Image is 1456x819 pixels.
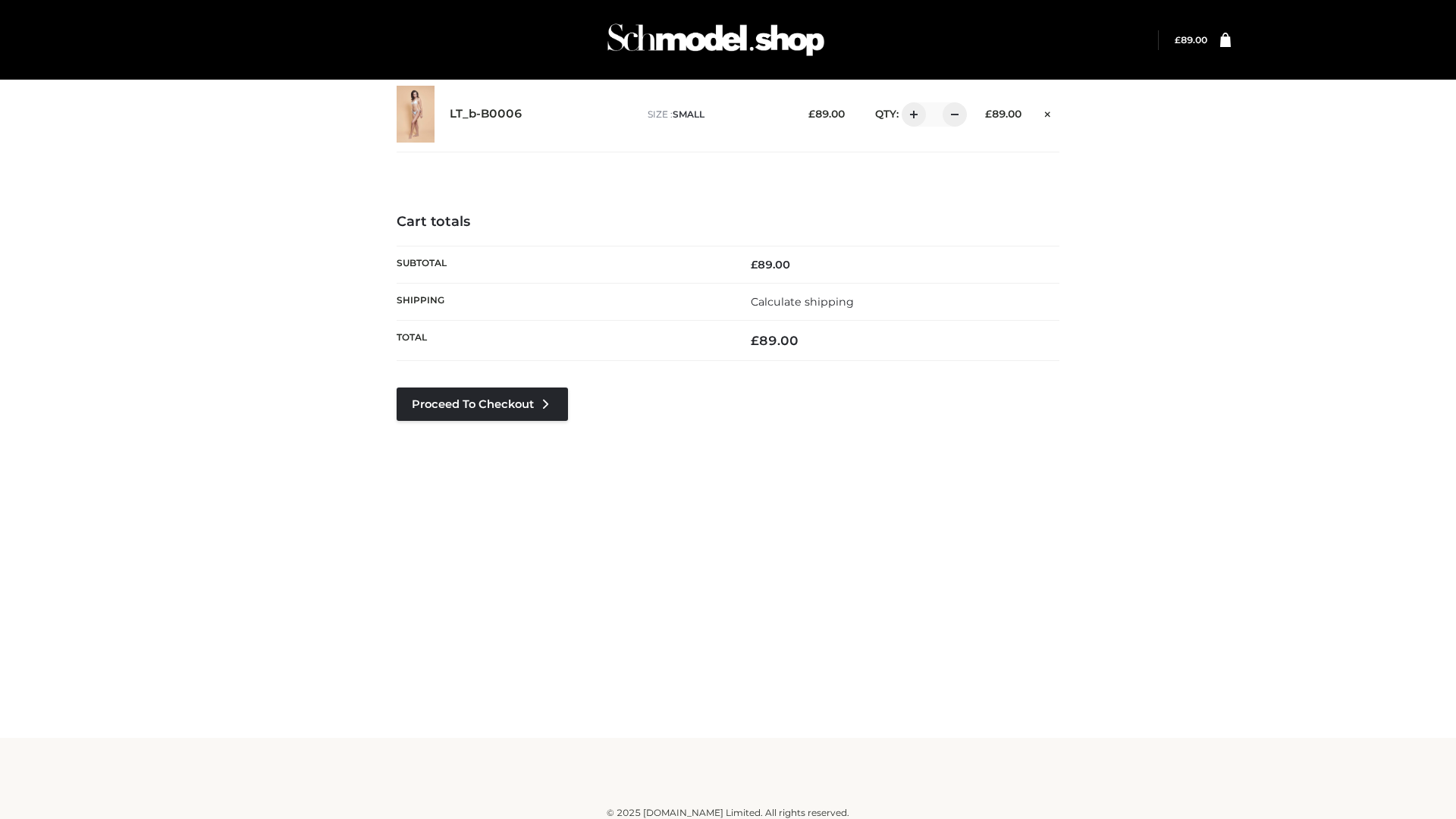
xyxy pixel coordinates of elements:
a: Calculate shipping [751,295,854,309]
a: LT_b-B0006 [450,107,522,121]
img: Schmodel Admin 964 [602,10,830,70]
span: £ [751,258,758,271]
th: Shipping [397,283,728,320]
bdi: 89.00 [1175,34,1207,45]
bdi: 89.00 [751,258,790,271]
span: SMALL [673,108,704,120]
a: Remove this item [1037,102,1059,122]
bdi: 89.00 [751,333,799,348]
a: £89.00 [1175,34,1207,45]
span: £ [808,108,815,120]
bdi: 89.00 [985,108,1021,120]
div: QTY: [860,102,962,127]
span: £ [1175,34,1181,45]
p: size : [648,108,785,121]
a: Proceed to Checkout [397,388,568,421]
th: Total [397,321,728,361]
span: £ [985,108,992,120]
bdi: 89.00 [808,108,845,120]
span: £ [751,333,759,348]
h4: Cart totals [397,214,1059,231]
th: Subtotal [397,246,728,283]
